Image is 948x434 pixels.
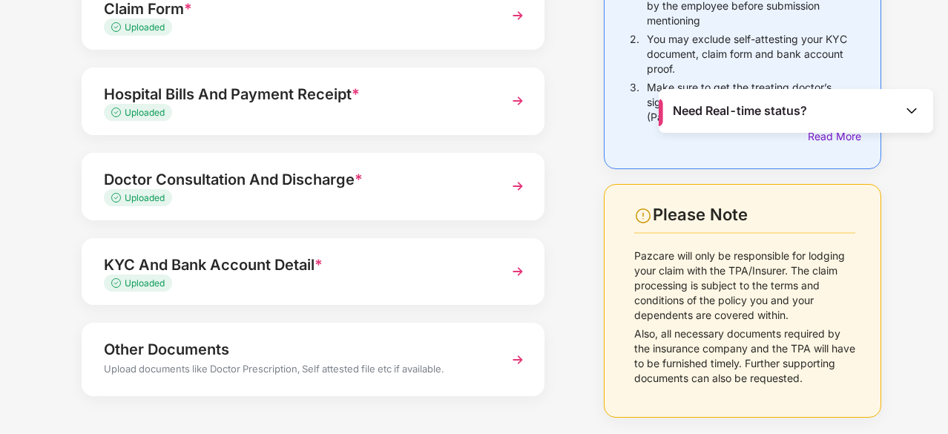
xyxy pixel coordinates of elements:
img: svg+xml;base64,PHN2ZyBpZD0iTmV4dCIgeG1sbnM9Imh0dHA6Ly93d3cudzMub3JnLzIwMDAvc3ZnIiB3aWR0aD0iMzYiIG... [504,173,531,200]
div: Other Documents [104,338,487,361]
img: svg+xml;base64,PHN2ZyBpZD0iTmV4dCIgeG1sbnM9Imh0dHA6Ly93d3cudzMub3JnLzIwMDAvc3ZnIiB3aWR0aD0iMzYiIG... [504,2,531,29]
p: Pazcare will only be responsible for lodging your claim with the TPA/Insurer. The claim processin... [634,249,855,323]
p: You may exclude self-attesting your KYC document, claim form and bank account proof. [647,32,855,76]
img: svg+xml;base64,PHN2ZyB4bWxucz0iaHR0cDovL3d3dy53My5vcmcvMjAwMC9zdmciIHdpZHRoPSIxMy4zMzMiIGhlaWdodD... [111,193,125,203]
span: Uploaded [125,107,165,118]
p: 2. [630,32,639,76]
img: svg+xml;base64,PHN2ZyBpZD0iTmV4dCIgeG1sbnM9Imh0dHA6Ly93d3cudzMub3JnLzIwMDAvc3ZnIiB3aWR0aD0iMzYiIG... [504,346,531,373]
div: Doctor Consultation And Discharge [104,168,487,191]
p: 3. [630,80,639,125]
span: Uploaded [125,277,165,289]
p: Also, all necessary documents required by the insurance company and the TPA will have to be furni... [634,326,855,386]
img: svg+xml;base64,PHN2ZyBpZD0iV2FybmluZ18tXzI0eDI0IiBkYXRhLW5hbWU9Ildhcm5pbmcgLSAyNHgyNCIgeG1sbnM9Im... [634,207,652,225]
img: svg+xml;base64,PHN2ZyBpZD0iTmV4dCIgeG1sbnM9Imh0dHA6Ly93d3cudzMub3JnLzIwMDAvc3ZnIiB3aWR0aD0iMzYiIG... [504,88,531,114]
div: Please Note [653,205,855,225]
div: Hospital Bills And Payment Receipt [104,82,487,106]
p: Make sure to get the treating doctor’s signature before uploading the claim form (Part B) [647,80,855,125]
img: svg+xml;base64,PHN2ZyBpZD0iTmV4dCIgeG1sbnM9Imh0dHA6Ly93d3cudzMub3JnLzIwMDAvc3ZnIiB3aWR0aD0iMzYiIG... [504,258,531,285]
span: Need Real-time status? [673,103,807,119]
img: svg+xml;base64,PHN2ZyB4bWxucz0iaHR0cDovL3d3dy53My5vcmcvMjAwMC9zdmciIHdpZHRoPSIxMy4zMzMiIGhlaWdodD... [111,278,125,288]
img: svg+xml;base64,PHN2ZyB4bWxucz0iaHR0cDovL3d3dy53My5vcmcvMjAwMC9zdmciIHdpZHRoPSIxMy4zMzMiIGhlaWdodD... [111,22,125,32]
span: Uploaded [125,22,165,33]
img: Toggle Icon [904,103,919,118]
div: Upload documents like Doctor Prescription, Self attested file etc if available. [104,361,487,381]
span: Uploaded [125,192,165,203]
div: Read More [808,128,855,145]
div: KYC And Bank Account Detail [104,253,487,277]
img: svg+xml;base64,PHN2ZyB4bWxucz0iaHR0cDovL3d3dy53My5vcmcvMjAwMC9zdmciIHdpZHRoPSIxMy4zMzMiIGhlaWdodD... [111,108,125,117]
